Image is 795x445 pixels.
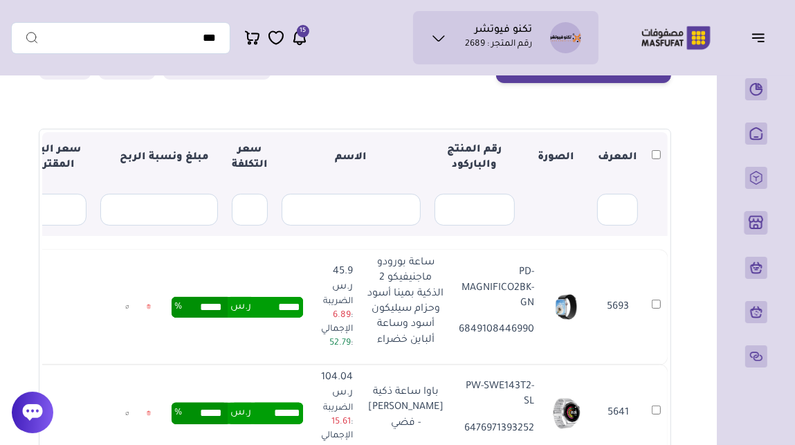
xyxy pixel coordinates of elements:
img: تكنو فيوتشر [550,22,581,53]
p: 6849108446990 [459,323,534,338]
p: PD-MAGNIFICO2BK-GN [459,265,534,311]
span: 15 [300,25,306,37]
p: الضريبة : [317,295,353,323]
p: باوا ساعة ذكية [PERSON_NAME] - فضي [367,385,445,431]
span: ر.س [230,403,251,424]
p: PW-SWE143T2-SL [459,379,534,410]
strong: سعر البيع المقترح [28,145,81,171]
p: رقم المتجر : 2689 [465,38,532,52]
strong: الاسم [336,152,367,163]
img: Logo [632,24,720,51]
strong: المعرف [598,152,637,163]
strong: الصورة [538,152,574,163]
span: 6.89 [333,311,351,320]
span: 15.61 [331,417,351,427]
img: 2025-07-15-6876767b1f621.png [548,395,585,432]
span: % [174,297,182,318]
img: 2025-07-15-68767144c4f24.png [548,289,585,325]
span: % [174,403,182,424]
a: 15 [291,29,308,46]
p: ساعة بورودو ماجنيفيكو 2 الذكية بمينا أسود وحزام سيليكون أسود وساعة ألباين خضراء [367,255,445,348]
p: الضريبة : [317,401,353,429]
h1: تكنو فيوتشر [475,24,532,38]
span: ر.س [230,297,251,318]
p: 45.9 ر.س [317,264,353,296]
p: 104.04 ر.س [317,370,353,401]
td: 5693 [592,250,645,365]
strong: رقم المنتج والباركود [448,145,502,171]
span: 52.79 [329,338,351,348]
p: 6476971393252 [459,421,534,437]
p: الإجمالي : [317,323,353,350]
strong: مبلغ ونسبة الربح [109,152,209,163]
strong: سعر التكلفة [232,145,268,171]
